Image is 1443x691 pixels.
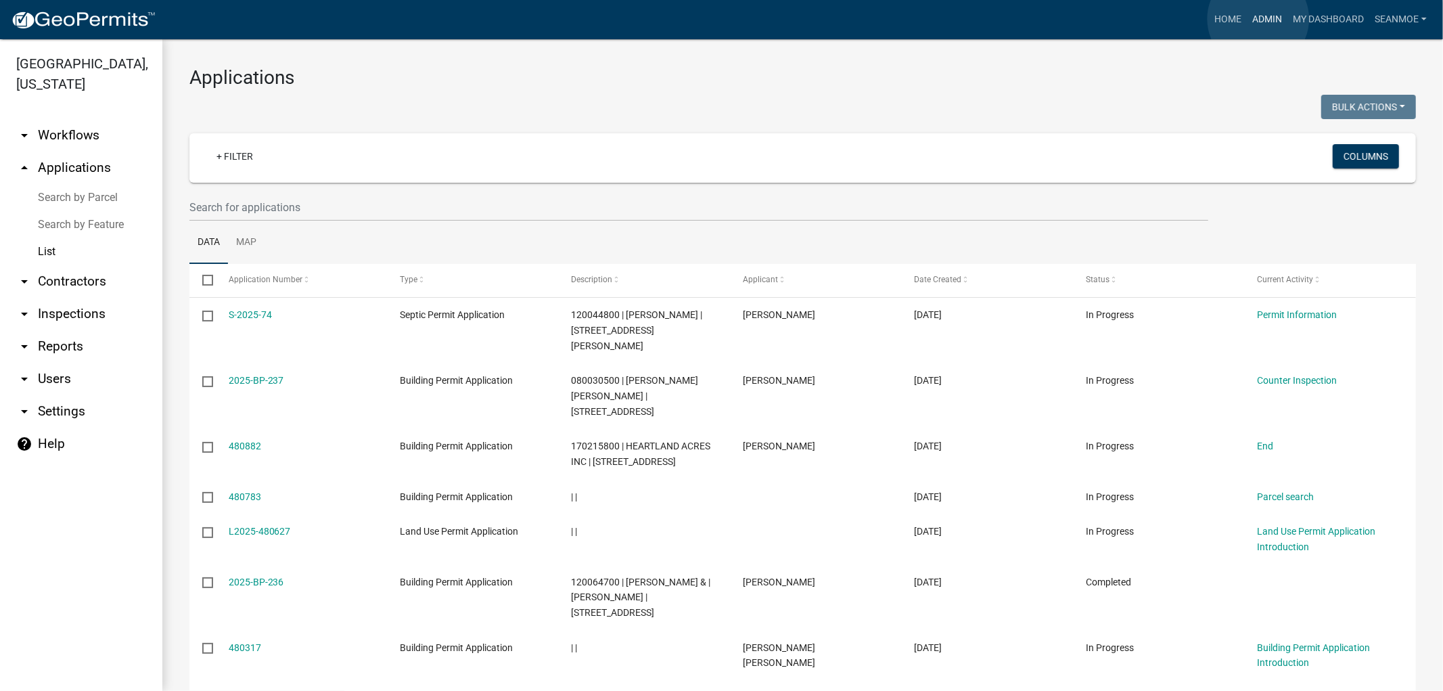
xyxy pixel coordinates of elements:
a: Building Permit Application Introduction [1258,642,1371,669]
a: Admin [1247,7,1287,32]
span: Description [572,275,613,284]
datatable-header-cell: Select [189,264,215,296]
i: arrow_drop_up [16,160,32,176]
span: 09/19/2025 [915,375,942,386]
a: Permit Information [1258,309,1337,320]
i: arrow_drop_down [16,338,32,355]
span: Type [400,275,417,284]
i: arrow_drop_down [16,127,32,143]
a: End [1258,441,1274,451]
span: 120044800 | RONALD E HOFFMAN | 1415 FROST RD NW [572,309,703,351]
span: Lucy Hagemeier [743,309,815,320]
h3: Applications [189,66,1416,89]
span: travis schneider [743,375,815,386]
datatable-header-cell: Date Created [901,264,1073,296]
span: Status [1086,275,1109,284]
span: Building Permit Application [400,441,513,451]
a: S-2025-74 [229,309,272,320]
span: 080030500 | CLIFFORD DONALD CARLSON | 19420 85TH ST NE [572,375,699,417]
button: Bulk Actions [1321,95,1416,119]
button: Columns [1333,144,1399,169]
span: In Progress [1086,491,1134,502]
span: Date Created [915,275,962,284]
span: In Progress [1086,309,1134,320]
datatable-header-cell: Current Activity [1244,264,1416,296]
span: Trevor Joseph Knapek [743,642,815,669]
a: 2025-BP-237 [229,375,284,386]
a: 480317 [229,642,261,653]
span: Applicant [743,275,778,284]
a: Map [228,221,265,265]
span: Building Permit Application [400,642,513,653]
datatable-header-cell: Status [1073,264,1245,296]
input: Search for applications [189,194,1208,221]
span: 09/18/2025 [915,526,942,537]
span: | | [572,491,578,502]
span: Building Permit Application [400,491,513,502]
span: 09/18/2025 [915,577,942,587]
a: 480882 [229,441,261,451]
span: Septic Permit Application [400,309,505,320]
span: Current Activity [1258,275,1314,284]
datatable-header-cell: Applicant [730,264,902,296]
a: 480783 [229,491,261,502]
i: arrow_drop_down [16,371,32,387]
datatable-header-cell: Type [387,264,559,296]
span: In Progress [1086,642,1134,653]
span: In Progress [1086,375,1134,386]
span: | | [572,526,578,537]
span: Application Number [229,275,302,284]
span: 09/19/2025 [915,309,942,320]
a: Counter Inspection [1258,375,1337,386]
i: arrow_drop_down [16,306,32,322]
span: 120064700 | JAMES E BARKER & | PATRICIA BARKER | 5795 RIVER RD NE [572,577,711,619]
span: 09/18/2025 [915,491,942,502]
a: Parcel search [1258,491,1314,502]
span: In Progress [1086,526,1134,537]
a: Home [1209,7,1247,32]
span: Building Permit Application [400,375,513,386]
a: + Filter [206,144,264,169]
i: help [16,436,32,452]
span: | | [572,642,578,653]
span: Julie Adolph [743,441,815,451]
a: My Dashboard [1287,7,1369,32]
span: In Progress [1086,441,1134,451]
i: arrow_drop_down [16,403,32,420]
span: Steven Mickelson [743,577,815,587]
a: L2025-480627 [229,526,291,537]
a: SeanMoe [1369,7,1432,32]
span: Building Permit Application [400,577,513,587]
a: 2025-BP-236 [229,577,284,587]
span: Land Use Permit Application [400,526,518,537]
datatable-header-cell: Application Number [215,264,387,296]
i: arrow_drop_down [16,273,32,290]
span: 09/19/2025 [915,441,942,451]
datatable-header-cell: Description [558,264,730,296]
a: Land Use Permit Application Introduction [1258,526,1376,552]
span: Completed [1086,577,1131,587]
span: 09/18/2025 [915,642,942,653]
a: Data [189,221,228,265]
span: 170215800 | HEARTLAND ACRES INC | 1106 45TH AVE NE [572,441,711,467]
